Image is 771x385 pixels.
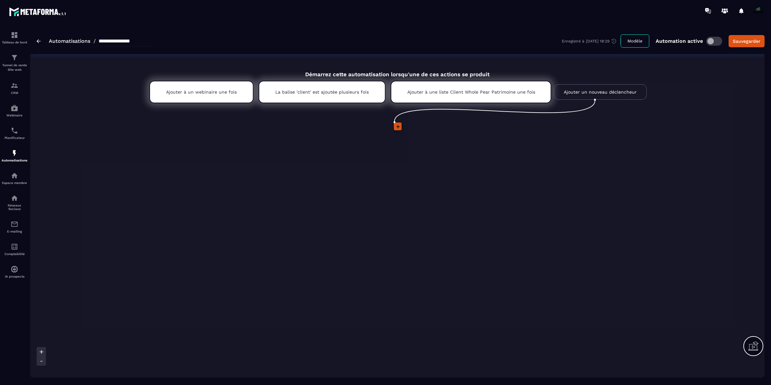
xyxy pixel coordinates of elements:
[275,89,369,95] p: La balise 'client' est ajoutée plusieurs fois
[2,181,27,185] p: Espace membre
[11,243,18,251] img: accountant
[2,159,27,162] p: Automatisations
[37,39,41,43] img: arrow
[2,77,27,99] a: formationformationCRM
[733,38,760,44] div: Sauvegarder
[554,84,647,100] a: Ajouter un nouveau déclencheur
[2,215,27,238] a: emailemailE-mailing
[11,82,18,89] img: formation
[11,220,18,228] img: email
[11,54,18,61] img: formation
[2,63,27,72] p: Tunnel de vente Site web
[2,91,27,95] p: CRM
[729,35,765,47] button: Sauvegarder
[49,38,90,44] a: Automatisations
[2,167,27,189] a: automationsautomationsEspace membre
[586,39,609,43] p: [DATE] 18:29
[11,172,18,179] img: automations
[656,38,703,44] p: Automation active
[11,127,18,134] img: scheduler
[2,122,27,144] a: schedulerschedulerPlanificateur
[621,34,649,48] button: Modèle
[9,6,67,17] img: logo
[2,114,27,117] p: Webinaire
[166,89,237,95] p: Ajouter à un webinaire une fois
[11,194,18,202] img: social-network
[11,104,18,112] img: automations
[11,265,18,273] img: automations
[2,41,27,44] p: Tableau de bord
[2,275,27,278] p: IA prospects
[2,252,27,256] p: Comptabilité
[2,49,27,77] a: formationformationTunnel de vente Site web
[2,136,27,140] p: Planificateur
[2,26,27,49] a: formationformationTableau de bord
[407,89,535,95] p: Ajouter à une liste Client Whole Pear Patrimoine une fois
[11,31,18,39] img: formation
[133,64,661,78] div: Démarrez cette automatisation lorsqu'une de ces actions se produit
[2,204,27,211] p: Réseaux Sociaux
[2,230,27,233] p: E-mailing
[2,238,27,261] a: accountantaccountantComptabilité
[93,38,96,44] span: /
[2,144,27,167] a: automationsautomationsAutomatisations
[562,38,621,44] div: Enregistré à
[11,149,18,157] img: automations
[2,189,27,215] a: social-networksocial-networkRéseaux Sociaux
[2,99,27,122] a: automationsautomationsWebinaire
